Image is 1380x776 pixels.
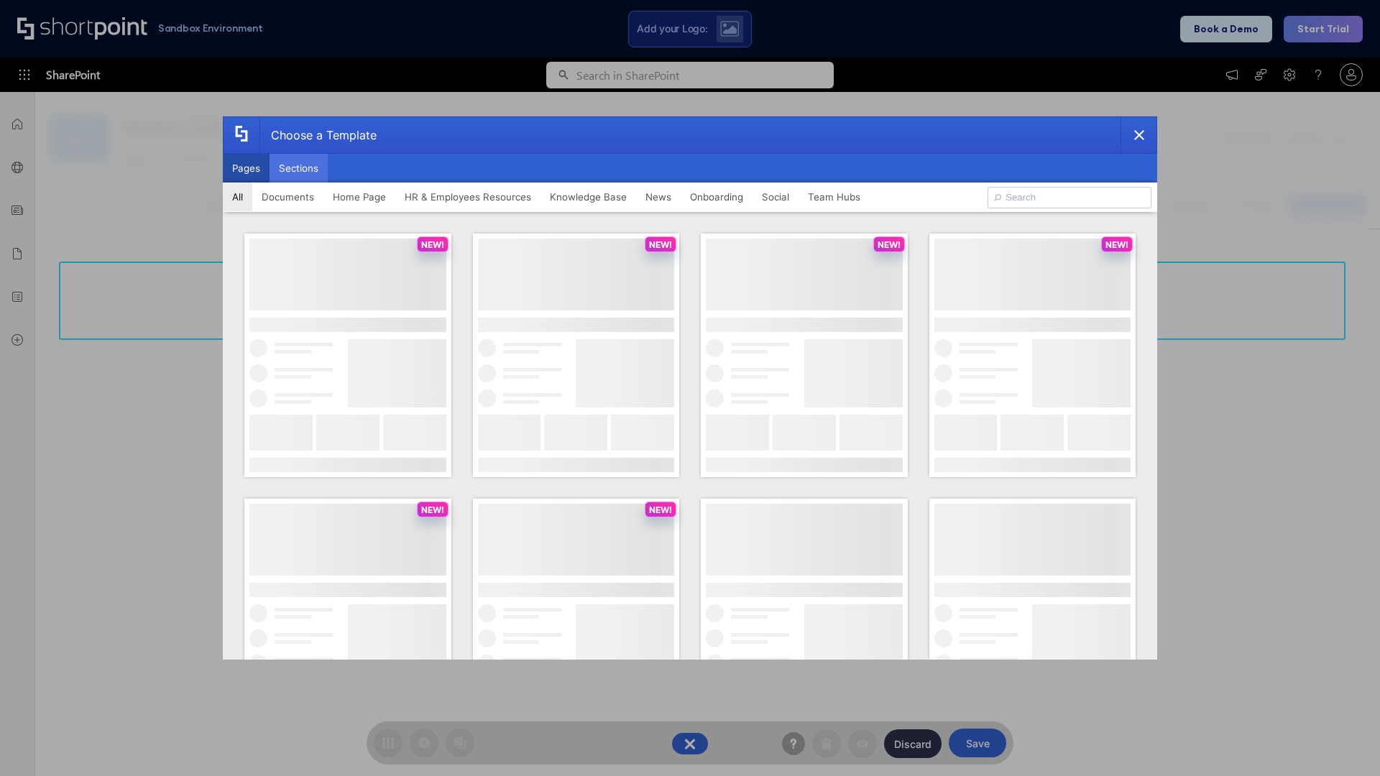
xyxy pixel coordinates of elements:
[395,183,540,211] button: HR & Employees Resources
[649,504,672,515] p: NEW!
[540,183,636,211] button: Knowledge Base
[223,154,270,183] button: Pages
[878,239,901,250] p: NEW!
[223,116,1157,660] div: template selector
[252,183,323,211] button: Documents
[1308,707,1380,776] iframe: Chat Widget
[223,183,252,211] button: All
[636,183,681,211] button: News
[753,183,799,211] button: Social
[799,183,870,211] button: Team Hubs
[270,154,328,183] button: Sections
[421,239,444,250] p: NEW!
[323,183,395,211] button: Home Page
[649,239,672,250] p: NEW!
[259,117,377,153] div: Choose a Template
[1105,239,1128,250] p: NEW!
[421,504,444,515] p: NEW!
[681,183,753,211] button: Onboarding
[988,187,1151,208] input: Search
